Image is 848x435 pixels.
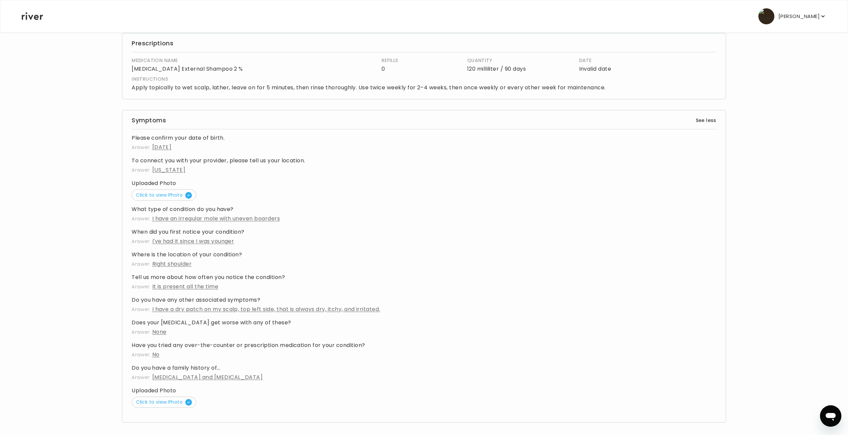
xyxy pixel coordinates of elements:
[132,167,151,173] span: Answer:
[132,397,196,408] button: Click to view Photo
[758,8,826,24] button: user avatar[PERSON_NAME]
[132,261,151,267] span: Answer:
[132,238,151,245] span: Answer:
[152,351,160,358] span: No
[132,363,716,373] h4: Do you have a family history of...
[132,386,716,395] h4: Uploaded Photo
[132,351,151,358] span: Answer:
[152,237,234,245] span: I've had it since I was younger
[152,328,167,336] span: None
[382,56,460,64] h4: REFILLS
[152,143,172,151] span: [DATE]
[132,75,658,83] h4: INSTRUCTIONS
[382,64,460,74] p: 0
[132,144,151,151] span: Answer:
[132,306,151,313] span: Answer:
[132,283,151,290] span: Answer:
[132,295,716,305] h4: Do you have any other associated symptoms?
[132,205,716,214] h4: What type of condition do you have?
[467,64,572,74] p: 120 milliliter / 90 days
[136,399,192,405] span: Click to view Photo
[132,56,375,64] h4: MEDICATION NAME
[758,8,774,24] img: user avatar
[132,64,375,74] p: [MEDICAL_DATA] External Shampoo 2 %
[132,250,716,259] h4: Where is the location of your condition?
[152,215,280,222] span: I have an irregular mole with uneven boarders
[820,405,841,427] iframe: Button to launch messaging window
[152,260,192,268] span: Right shoulder
[132,227,716,237] h4: When did you first notice your condition?
[467,56,572,64] h4: QUANTITY
[132,215,151,222] span: Answer:
[579,64,658,74] p: Invalid date
[132,341,716,350] h4: Have you tried any over-the-counter or prescription medication for your condition?
[152,166,186,174] span: [US_STATE]
[132,318,716,327] h4: Does your [MEDICAL_DATA] get worse with any of these?
[152,305,380,313] span: I have a dry patch on my scalp, top left side, that is always dry, itchy, and irritated.
[136,192,192,198] span: Click to view Photo
[132,156,716,165] h4: To connect you with your provider, please tell us your location.
[152,373,263,381] span: [MEDICAL_DATA] and [MEDICAL_DATA]
[132,83,658,92] p: Apply topically to wet scalp, lather, leave on for 5 minutes, then rinse thoroughly. Use twice we...
[132,133,716,143] h4: Please confirm your date of birth.
[579,56,658,64] h4: DATE
[778,12,820,21] p: [PERSON_NAME]
[132,189,196,201] button: Click to view Photo
[132,273,716,282] h4: Tell us more about how often you notice the condition?
[132,39,716,48] h3: Prescriptions
[152,283,218,290] span: It is present all the time
[132,329,151,335] span: Answer:
[132,374,151,381] span: Answer:
[132,116,166,125] h3: Symptoms
[696,116,716,124] button: See less
[132,179,716,188] h4: Uploaded Photo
